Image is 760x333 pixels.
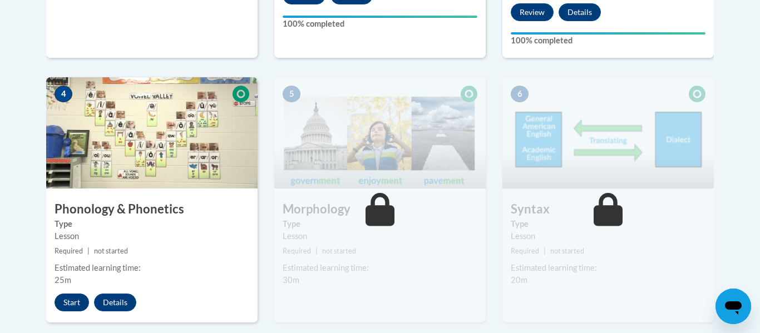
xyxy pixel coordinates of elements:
span: 4 [55,86,72,102]
span: | [544,247,546,255]
span: 30m [283,275,299,285]
span: not started [94,247,128,255]
h3: Morphology [274,201,486,218]
span: not started [322,247,356,255]
span: 6 [511,86,529,102]
img: Course Image [46,77,258,188]
div: Estimated learning time: [55,262,249,274]
div: Lesson [511,230,705,242]
iframe: Button to launch messaging window [715,289,751,324]
div: Your progress [511,32,705,34]
label: 100% completed [511,34,705,47]
div: Lesson [55,230,249,242]
img: Course Image [274,77,486,188]
button: Details [559,3,601,21]
span: Required [511,247,539,255]
div: Lesson [283,230,477,242]
div: Estimated learning time: [283,262,477,274]
span: | [87,247,90,255]
span: Required [283,247,311,255]
button: Start [55,294,89,311]
span: not started [550,247,584,255]
h3: Phonology & Phonetics [46,201,258,218]
h3: Syntax [502,201,714,218]
label: 100% completed [283,18,477,30]
span: 20m [511,275,527,285]
span: 5 [283,86,300,102]
label: Type [283,218,477,230]
label: Type [511,218,705,230]
span: 25m [55,275,71,285]
img: Course Image [502,77,714,188]
button: Review [511,3,554,21]
span: | [315,247,318,255]
button: Details [94,294,136,311]
span: Required [55,247,83,255]
label: Type [55,218,249,230]
div: Estimated learning time: [511,262,705,274]
div: Your progress [283,16,477,18]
